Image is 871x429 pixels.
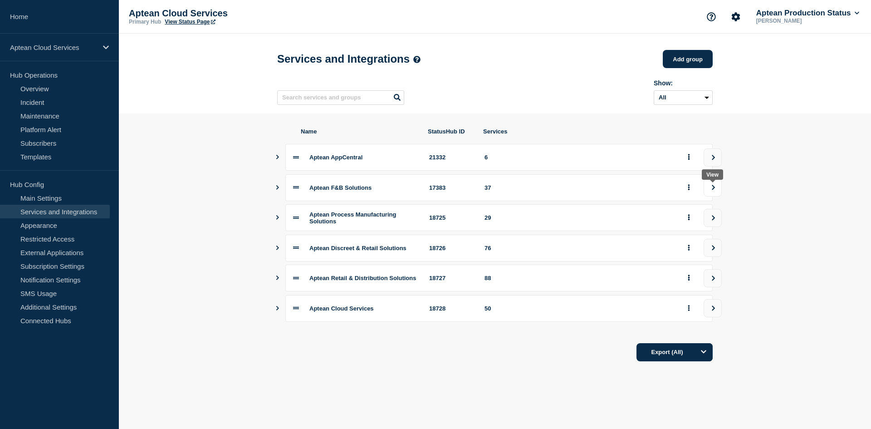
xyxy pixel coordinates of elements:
[483,128,673,135] span: Services
[663,50,713,68] button: Add group
[309,154,362,161] span: Aptean AppCentral
[484,154,672,161] div: 6
[702,7,721,26] button: Support
[704,299,722,317] button: view group
[275,295,280,322] button: Show services
[683,211,695,225] button: group actions
[754,18,849,24] p: [PERSON_NAME]
[309,184,372,191] span: Aptean F&B Solutions
[654,79,713,87] div: Show:
[683,150,695,164] button: group actions
[704,269,722,287] button: view group
[683,181,695,195] button: group actions
[275,235,280,261] button: Show services
[484,184,672,191] div: 37
[275,204,280,231] button: Show services
[484,245,672,251] div: 76
[429,245,474,251] div: 18726
[277,90,404,105] input: Search services and groups
[683,271,695,285] button: group actions
[275,265,280,291] button: Show services
[10,44,97,51] p: Aptean Cloud Services
[706,172,719,178] div: View
[277,53,421,65] h1: Services and Integrations
[429,214,474,221] div: 18725
[754,9,861,18] button: Aptean Production Status
[695,343,713,361] button: Options
[429,275,474,281] div: 18727
[129,8,310,19] p: Aptean Cloud Services
[704,209,722,227] button: view group
[683,241,695,255] button: group actions
[654,90,713,105] select: Archived
[484,214,672,221] div: 29
[484,275,672,281] div: 88
[683,301,695,316] button: group actions
[484,305,672,312] div: 50
[275,174,280,201] button: Show services
[275,144,280,171] button: Show services
[309,275,416,281] span: Aptean Retail & Distribution Solutions
[636,343,713,361] button: Export (All)
[726,7,745,26] button: Account settings
[429,305,474,312] div: 18728
[429,154,474,161] div: 21332
[704,178,722,197] button: view group
[704,239,722,257] button: view group
[301,128,417,135] span: Name
[309,211,396,225] span: Aptean Process Manufacturing Solutions
[429,184,474,191] div: 17383
[704,148,722,167] button: view group
[309,245,406,251] span: Aptean Discreet & Retail Solutions
[309,305,374,312] span: Aptean Cloud Services
[165,19,215,25] a: View Status Page
[129,19,161,25] p: Primary Hub
[428,128,472,135] span: StatusHub ID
